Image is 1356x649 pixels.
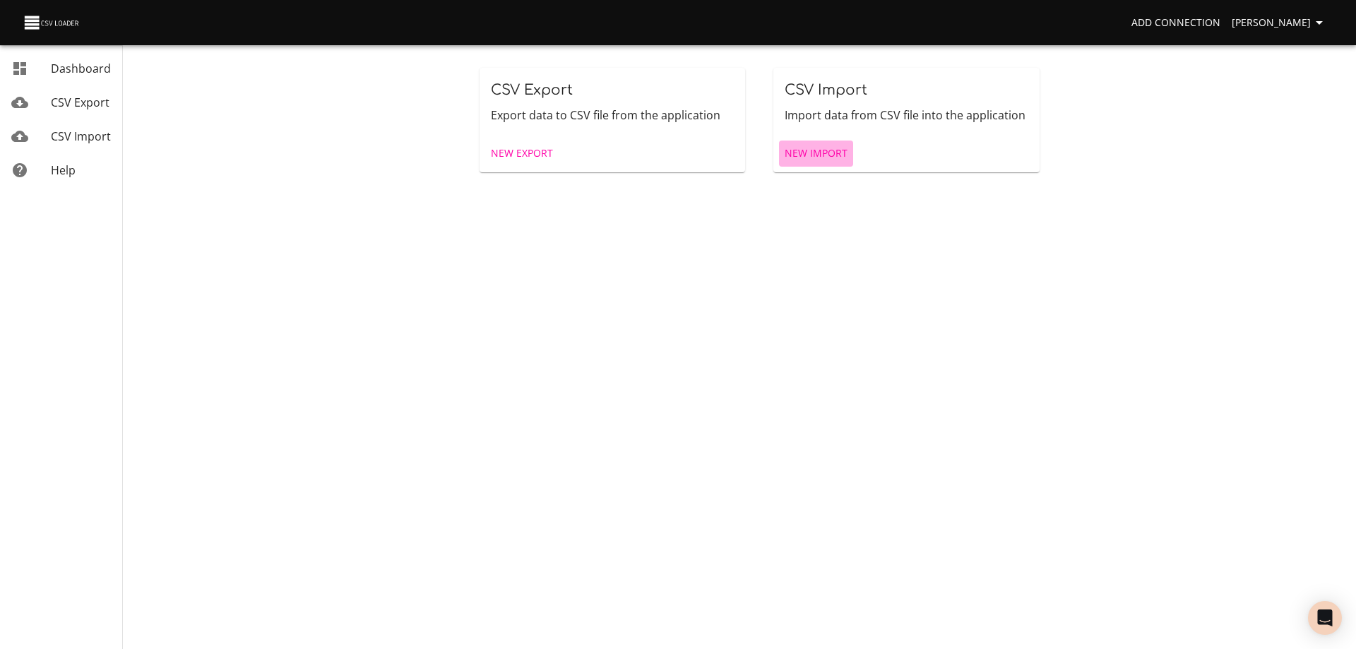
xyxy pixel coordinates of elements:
[1232,14,1328,32] span: [PERSON_NAME]
[485,141,559,167] a: New Export
[1308,601,1342,635] div: Open Intercom Messenger
[491,145,553,162] span: New Export
[51,61,111,76] span: Dashboard
[23,13,82,32] img: CSV Loader
[1131,14,1220,32] span: Add Connection
[779,141,853,167] a: New Import
[785,145,847,162] span: New Import
[51,95,109,110] span: CSV Export
[1226,10,1333,36] button: [PERSON_NAME]
[491,107,734,124] p: Export data to CSV file from the application
[51,162,76,178] span: Help
[51,129,111,144] span: CSV Import
[1126,10,1226,36] a: Add Connection
[785,107,1028,124] p: Import data from CSV file into the application
[785,82,867,98] span: CSV Import
[491,82,573,98] span: CSV Export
